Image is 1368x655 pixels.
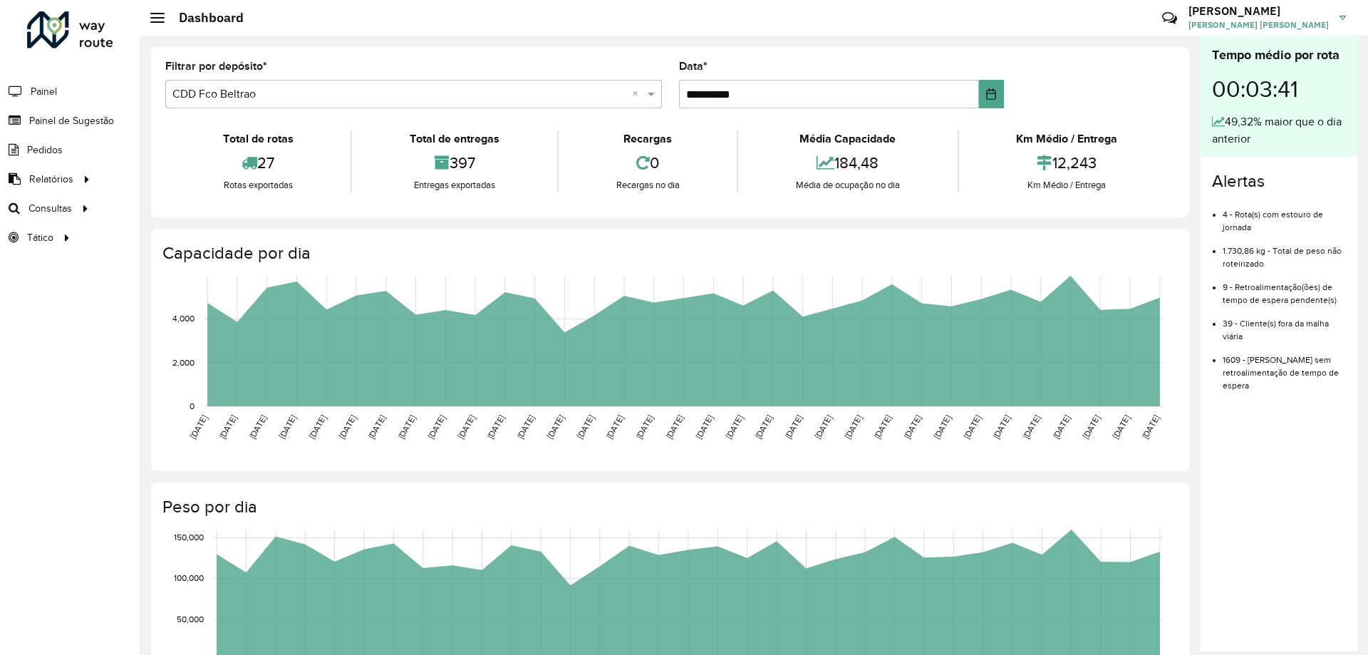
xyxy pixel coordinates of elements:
[1223,197,1346,234] li: 4 - Rota(s) com estouro de jornada
[742,148,953,178] div: 184,48
[604,413,625,440] text: [DATE]
[679,58,708,75] label: Data
[169,148,347,178] div: 27
[562,130,733,148] div: Recargas
[456,413,477,440] text: [DATE]
[724,413,745,440] text: [DATE]
[843,413,864,440] text: [DATE]
[172,314,195,324] text: 4,000
[562,178,733,192] div: Recargas no dia
[575,413,596,440] text: [DATE]
[1223,270,1346,306] li: 9 - Retroalimentação(ões) de tempo de espera pendente(s)
[979,80,1004,108] button: Choose Date
[753,413,774,440] text: [DATE]
[1021,413,1042,440] text: [DATE]
[632,86,644,103] span: Clear all
[165,10,244,26] h2: Dashboard
[1223,234,1346,270] li: 1.730,86 kg - Total de peso não roteirizado
[1188,4,1329,18] h3: [PERSON_NAME]
[634,413,655,440] text: [DATE]
[991,413,1012,440] text: [DATE]
[1212,171,1346,192] h4: Alertas
[177,614,204,624] text: 50,000
[962,413,983,440] text: [DATE]
[217,413,238,440] text: [DATE]
[545,413,566,440] text: [DATE]
[1140,413,1161,440] text: [DATE]
[664,413,685,440] text: [DATE]
[1051,413,1072,440] text: [DATE]
[165,58,267,75] label: Filtrar por depósito
[1212,65,1346,113] div: 00:03:41
[356,130,553,148] div: Total de entregas
[27,230,53,245] span: Tático
[1223,306,1346,343] li: 39 - Cliente(s) fora da malha viária
[277,413,298,440] text: [DATE]
[247,413,268,440] text: [DATE]
[1081,413,1102,440] text: [DATE]
[174,533,204,542] text: 150,000
[356,148,553,178] div: 397
[963,148,1171,178] div: 12,243
[1212,113,1346,148] div: 49,32% maior que o dia anterior
[396,413,417,440] text: [DATE]
[1212,46,1346,65] div: Tempo médio por rota
[963,178,1171,192] div: Km Médio / Entrega
[169,130,347,148] div: Total de rotas
[27,143,63,158] span: Pedidos
[28,201,72,216] span: Consultas
[742,130,953,148] div: Média Capacidade
[562,148,733,178] div: 0
[29,172,73,187] span: Relatórios
[783,413,804,440] text: [DATE]
[29,113,114,128] span: Painel de Sugestão
[932,413,953,440] text: [DATE]
[188,413,209,440] text: [DATE]
[1188,19,1329,31] span: [PERSON_NAME] [PERSON_NAME]
[1154,3,1185,33] a: Contato Rápido
[307,413,328,440] text: [DATE]
[1223,343,1346,392] li: 1609 - [PERSON_NAME] sem retroalimentação de tempo de espera
[162,243,1175,264] h4: Capacidade por dia
[872,413,893,440] text: [DATE]
[169,178,347,192] div: Rotas exportadas
[426,413,447,440] text: [DATE]
[485,413,506,440] text: [DATE]
[1111,413,1131,440] text: [DATE]
[813,413,834,440] text: [DATE]
[515,413,536,440] text: [DATE]
[742,178,953,192] div: Média de ocupação no dia
[162,497,1175,517] h4: Peso por dia
[174,574,204,583] text: 100,000
[902,413,923,440] text: [DATE]
[337,413,358,440] text: [DATE]
[356,178,553,192] div: Entregas exportadas
[366,413,387,440] text: [DATE]
[694,413,715,440] text: [DATE]
[172,358,195,367] text: 2,000
[190,401,195,411] text: 0
[31,84,57,99] span: Painel
[963,130,1171,148] div: Km Médio / Entrega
